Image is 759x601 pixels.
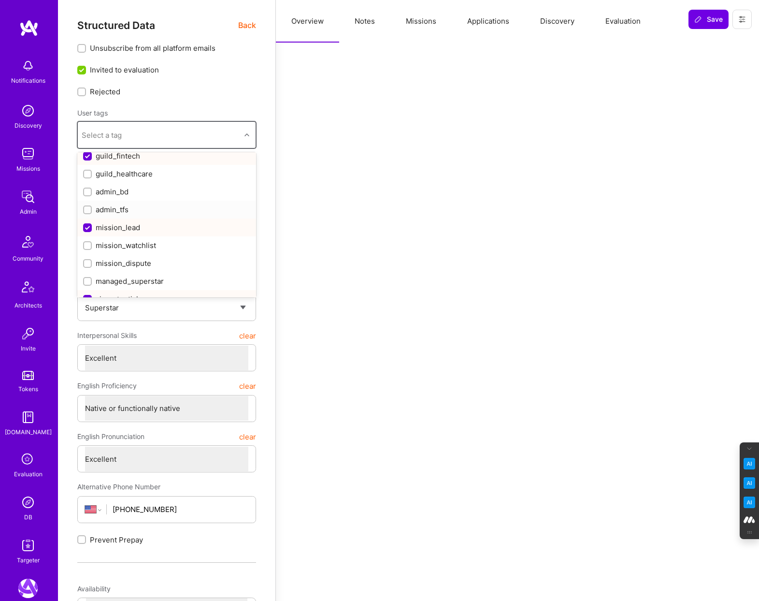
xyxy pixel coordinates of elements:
div: Invite [21,343,36,353]
img: Skill Targeter [18,536,38,555]
img: guide book [18,408,38,427]
div: Missions [16,163,40,174]
img: Architects [16,277,40,300]
div: guild_fintech [83,151,250,161]
img: tokens [22,371,34,380]
div: managed_superstar [83,276,250,286]
div: admin_tfs [83,205,250,215]
span: Structured Data [77,19,155,31]
button: Save [688,10,729,29]
img: Key Point Extractor icon [744,458,755,469]
img: Community [16,230,40,253]
label: User tags [77,108,108,117]
button: clear [239,428,256,445]
img: logo [19,19,39,37]
div: Select a tag [82,130,122,140]
div: guild_healthcare [83,169,250,179]
div: Architects [14,300,42,310]
i: icon Chevron [244,132,249,137]
div: DB [24,512,32,522]
div: Notifications [11,75,45,86]
button: clear [239,377,256,395]
div: Admin [20,206,37,217]
img: Email Tone Analyzer icon [744,477,755,489]
span: Rejected [90,87,120,97]
div: Discovery [14,120,42,131]
div: Tokens [18,384,38,394]
a: A.Team: Leading A.Team's Marketing & DemandGen [16,579,40,598]
div: [DOMAIN_NAME] [5,427,52,437]
i: icon SelectionTeam [19,451,37,469]
div: Evaluation [14,469,43,479]
button: clear [239,327,256,344]
div: mission_dispute [83,258,250,268]
img: Invite [18,324,38,343]
div: admin_bd [83,187,250,197]
div: mission_lead [83,222,250,233]
span: Interpersonal Skills [77,327,137,344]
div: Availability [77,580,256,598]
img: bell [18,56,38,75]
img: Jargon Buster icon [744,497,755,508]
span: Alternative Phone Number [77,483,160,491]
img: admin teamwork [18,187,38,206]
span: Prevent Prepay [90,535,143,545]
img: A.Team: Leading A.Team's Marketing & DemandGen [18,579,38,598]
div: air_potential [83,294,250,304]
div: Community [13,253,43,264]
span: Unsubscribe from all platform emails [90,43,215,53]
img: Admin Search [18,493,38,512]
img: teamwork [18,144,38,163]
span: Invited to evaluation [90,65,159,75]
span: Back [238,19,256,31]
input: +1 (000) 000-0000 [113,497,248,522]
div: Targeter [17,555,40,565]
span: English Proficiency [77,377,137,395]
span: Save [694,15,723,24]
img: discovery [18,101,38,120]
span: English Pronunciation [77,428,144,445]
div: mission_watchlist [83,240,250,250]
